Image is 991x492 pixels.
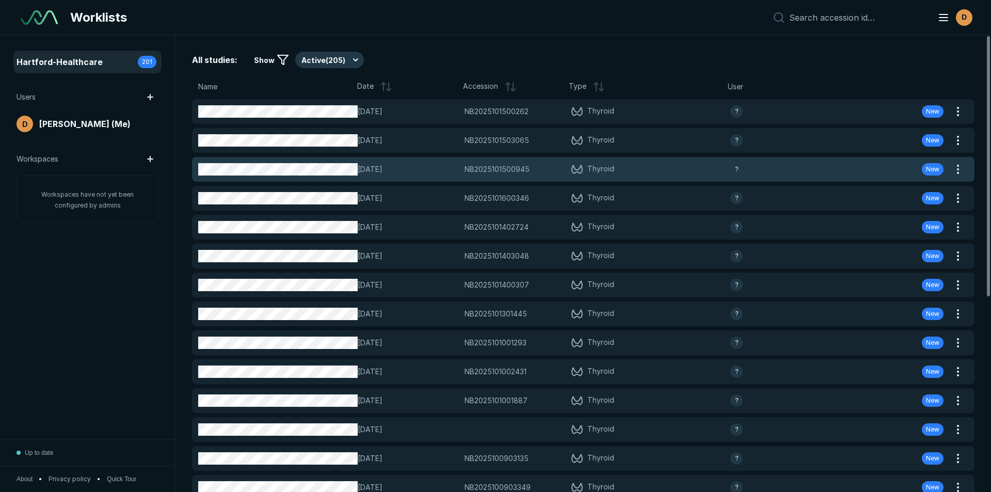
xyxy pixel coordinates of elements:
span: [DATE] [358,221,458,233]
span: • [97,474,101,484]
span: • [39,474,42,484]
span: Name [198,81,217,92]
div: avatar-name [730,366,743,378]
span: NB2025101001887 [465,395,528,406]
span: Workspaces [17,153,58,165]
span: New [926,338,939,347]
div: avatar-name [730,337,743,349]
span: New [926,483,939,492]
span: Hartford-Healthcare [17,56,103,68]
span: Date [357,81,374,93]
span: NB2025101001293 [465,337,526,348]
a: Privacy policy [49,474,91,484]
div: avatar-name [730,192,743,204]
span: [DATE] [358,366,458,377]
div: New [922,163,944,176]
div: New [922,250,944,262]
span: NB2025100903135 [465,453,529,464]
div: avatar-name [730,250,743,262]
div: New [922,105,944,118]
span: NB2025101400307 [465,279,529,291]
span: NB2025101500262 [465,106,529,117]
span: [DATE] [358,424,458,435]
a: Hartford-Healthcare201 [14,52,161,72]
div: New [922,221,944,233]
span: New [926,251,939,261]
span: New [926,136,939,145]
span: ? [735,194,739,203]
span: ? [735,367,739,376]
span: New [926,107,939,116]
span: [DATE] [358,337,458,348]
span: ? [735,454,739,463]
div: avatar-name [730,308,743,320]
span: New [926,223,939,232]
span: Thyroid [587,337,614,349]
span: Thyroid [587,394,614,407]
span: Show [254,55,275,66]
div: avatar-name [730,452,743,465]
span: New [926,280,939,290]
span: Thyroid [587,221,614,233]
span: Accession [463,81,498,93]
span: All studies: [192,54,237,66]
span: [DATE] [358,135,458,146]
span: Users [17,91,36,103]
span: User [728,81,743,92]
span: [PERSON_NAME] (Me) [39,118,131,130]
span: New [926,367,939,376]
div: avatar-name [730,221,743,233]
div: avatar-name [730,423,743,436]
div: New [922,366,944,378]
span: ? [735,425,739,434]
span: ? [735,251,739,261]
span: D [962,12,967,23]
span: NB2025101403048 [465,250,529,262]
span: [DATE] [358,164,458,175]
span: NB2025101301445 [465,308,527,320]
button: About [17,474,33,484]
button: avatar-name [931,7,974,28]
span: Worklists [70,8,127,27]
div: 201 [138,56,156,68]
div: New [922,394,944,407]
div: avatar-name [730,279,743,291]
div: avatar-name [730,394,743,407]
span: Thyroid [587,250,614,262]
span: NB2025101002431 [465,366,526,377]
span: NB2025101402724 [465,221,529,233]
span: NB2025101503065 [465,135,529,146]
div: avatar-name [730,105,743,118]
span: New [926,396,939,405]
button: Quick Tour [107,474,136,484]
div: avatar-name [730,134,743,147]
span: 201 [142,57,152,67]
div: avatar-name [956,9,972,26]
span: [DATE] [358,193,458,204]
span: ? [735,223,739,232]
span: ? [735,136,739,145]
div: avatar-name [17,116,33,132]
div: New [922,279,944,291]
span: [DATE] [358,308,458,320]
span: [DATE] [358,453,458,464]
span: Thyroid [587,192,614,204]
span: D [22,119,28,130]
span: NB2025101500945 [465,164,530,175]
button: Active(205) [295,52,364,68]
span: Thyroid [587,366,614,378]
span: Thyroid [587,308,614,320]
div: New [922,134,944,147]
a: avatar-name[PERSON_NAME] (Me) [14,114,161,134]
div: New [922,308,944,320]
span: New [926,454,939,463]
span: Type [569,81,586,93]
span: ? [735,338,739,347]
span: New [926,309,939,319]
span: ? [735,280,739,290]
img: See-Mode Logo [21,10,58,25]
span: [DATE] [358,250,458,262]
